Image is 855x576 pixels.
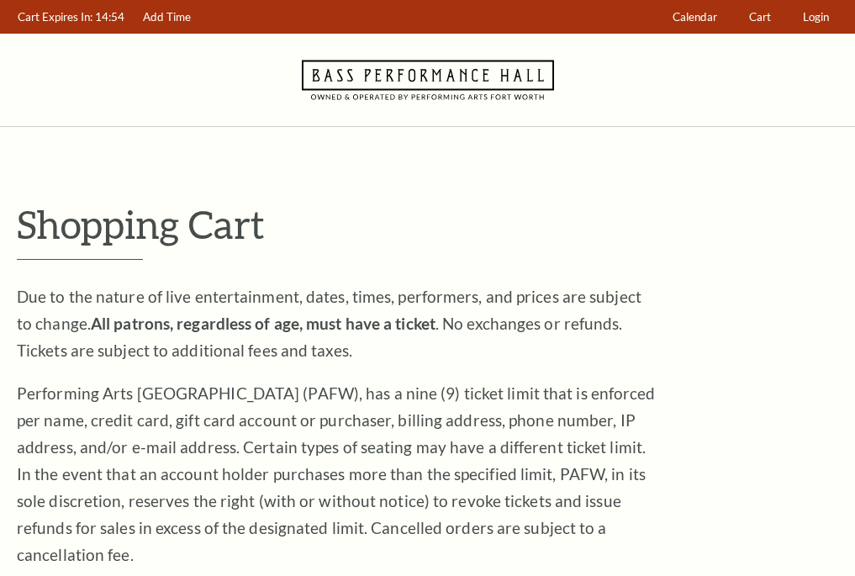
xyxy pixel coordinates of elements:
[742,1,779,34] a: Cart
[135,1,199,34] a: Add Time
[673,10,717,24] span: Calendar
[17,287,641,360] span: Due to the nature of live entertainment, dates, times, performers, and prices are subject to chan...
[91,314,435,333] strong: All patrons, regardless of age, must have a ticket
[17,380,656,568] p: Performing Arts [GEOGRAPHIC_DATA] (PAFW), has a nine (9) ticket limit that is enforced per name, ...
[803,10,829,24] span: Login
[665,1,726,34] a: Calendar
[95,10,124,24] span: 14:54
[17,203,838,246] p: Shopping Cart
[18,10,92,24] span: Cart Expires In:
[749,10,771,24] span: Cart
[795,1,837,34] a: Login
